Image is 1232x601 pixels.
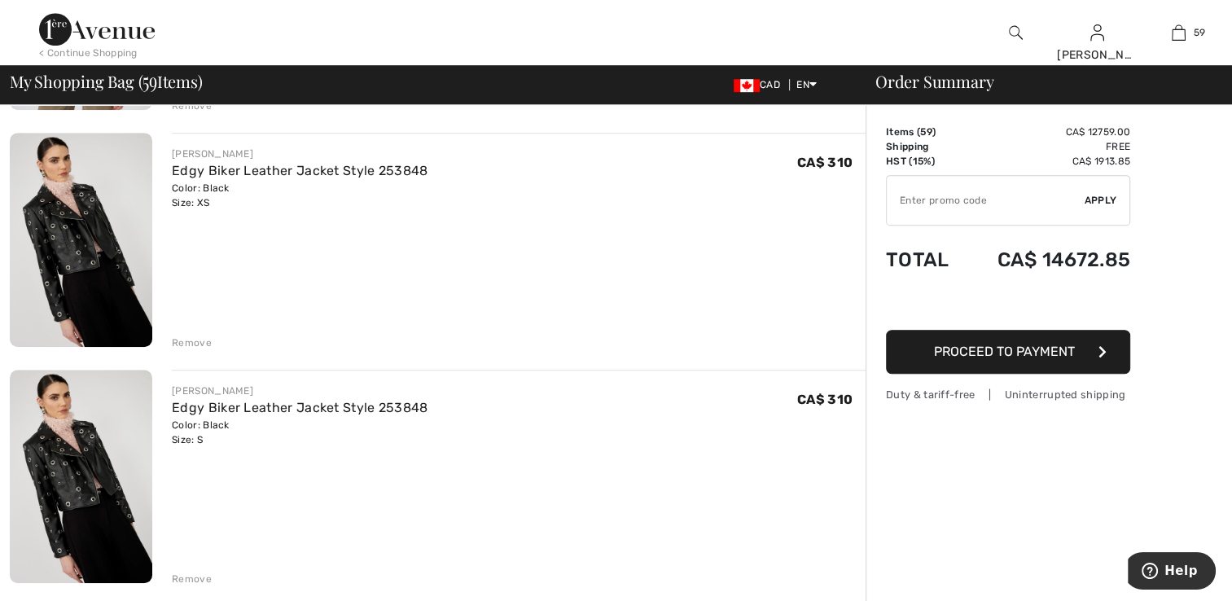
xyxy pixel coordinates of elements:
div: [PERSON_NAME] [172,384,427,398]
div: Remove [172,572,212,586]
div: Order Summary [856,73,1222,90]
div: Remove [172,99,212,113]
a: 59 [1138,23,1218,42]
img: Edgy Biker Leather Jacket Style 253848 [10,133,152,347]
td: CA$ 12759.00 [964,125,1130,139]
div: [PERSON_NAME] [172,147,427,161]
button: Proceed to Payment [886,330,1130,374]
span: CAD [734,79,787,90]
img: My Info [1090,23,1104,42]
td: CA$ 14672.85 [964,232,1130,287]
div: Color: Black Size: XS [172,181,427,210]
span: Apply [1085,193,1117,208]
iframe: Opens a widget where you can find more information [1128,552,1216,593]
span: My Shopping Bag ( Items) [10,73,203,90]
span: 59 [1194,25,1206,40]
div: Remove [172,336,212,350]
span: CA$ 310 [797,155,853,170]
a: Edgy Biker Leather Jacket Style 253848 [172,400,427,415]
div: < Continue Shopping [39,46,138,60]
span: EN [796,79,817,90]
img: Canadian Dollar [734,79,760,92]
a: Edgy Biker Leather Jacket Style 253848 [172,163,427,178]
img: My Bag [1172,23,1186,42]
td: CA$ 1913.85 [964,154,1130,169]
img: 1ère Avenue [39,13,155,46]
div: [PERSON_NAME] [1057,46,1137,64]
span: 59 [920,126,932,138]
td: Total [886,232,964,287]
div: Duty & tariff-free | Uninterrupted shipping [886,387,1130,402]
div: Color: Black Size: S [172,418,427,447]
td: Free [964,139,1130,154]
span: CA$ 310 [797,392,853,407]
td: Items ( ) [886,125,964,139]
input: Promo code [887,176,1085,225]
img: search the website [1009,23,1023,42]
span: 59 [142,69,157,90]
span: Proceed to Payment [934,344,1075,359]
iframe: PayPal-paypal [886,287,1130,324]
td: HST (15%) [886,154,964,169]
img: Edgy Biker Leather Jacket Style 253848 [10,370,152,584]
td: Shipping [886,139,964,154]
a: Sign In [1090,24,1104,40]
